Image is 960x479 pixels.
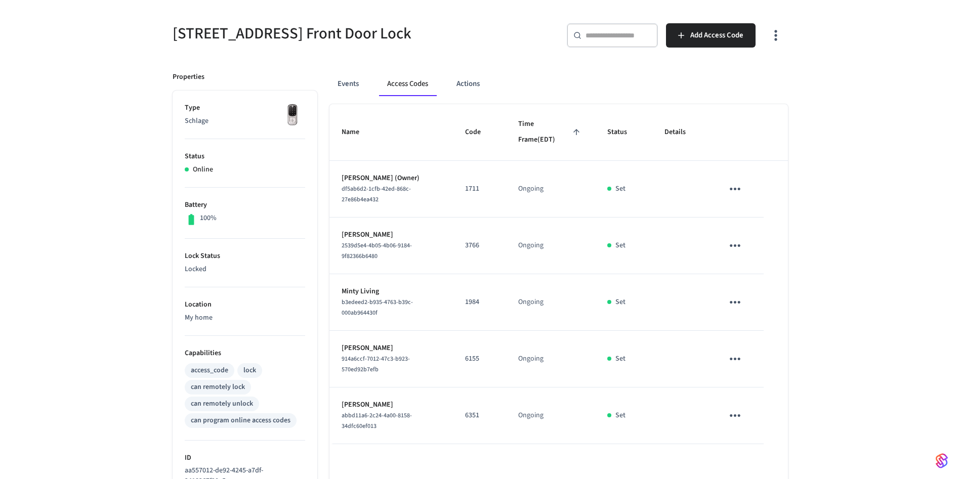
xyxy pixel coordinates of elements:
p: Schlage [185,116,305,126]
p: Properties [173,72,204,82]
td: Ongoing [506,161,595,217]
p: Set [615,297,625,308]
p: Set [615,354,625,364]
p: Battery [185,200,305,210]
span: Details [664,124,699,140]
p: My home [185,313,305,323]
p: 6351 [465,410,494,421]
span: Time Frame(EDT) [518,116,583,148]
div: access_code [191,365,228,376]
table: sticky table [329,104,788,444]
div: can program online access codes [191,415,290,426]
p: 6155 [465,354,494,364]
p: Capabilities [185,348,305,359]
span: Status [607,124,640,140]
span: 914a6ccf-7012-47c3-b923-570ed92b7efb [342,355,410,374]
td: Ongoing [506,331,595,387]
p: 100% [200,213,217,224]
img: SeamLogoGradient.69752ec5.svg [936,453,948,469]
button: Access Codes [379,72,436,96]
div: can remotely unlock [191,399,253,409]
div: lock [243,365,256,376]
p: Set [615,410,625,421]
button: Actions [448,72,488,96]
span: Add Access Code [690,29,743,42]
span: df5ab6d2-1cfb-42ed-868c-27e86b4ea432 [342,185,411,204]
p: Location [185,299,305,310]
span: abbd11a6-2c24-4a00-8158-34dfc60ef013 [342,411,412,430]
span: b3edeed2-b935-4763-b39c-000ab964430f [342,298,413,317]
div: can remotely lock [191,382,245,393]
p: [PERSON_NAME] [342,343,441,354]
div: ant example [329,72,788,96]
td: Ongoing [506,217,595,274]
p: 1711 [465,184,494,194]
p: Online [193,164,213,175]
span: Name [342,124,372,140]
p: Set [615,184,625,194]
p: [PERSON_NAME] [342,400,441,410]
p: Locked [185,264,305,275]
td: Ongoing [506,274,595,331]
button: Add Access Code [666,23,756,48]
p: 1984 [465,297,494,308]
p: 3766 [465,240,494,251]
p: Status [185,151,305,162]
p: [PERSON_NAME] [342,230,441,240]
span: 2539d5e4-4b05-4b06-9184-9f82366b6480 [342,241,412,260]
p: Minty Living [342,286,441,297]
p: Set [615,240,625,251]
p: Lock Status [185,251,305,262]
p: Type [185,103,305,113]
button: Events [329,72,367,96]
img: Yale Assure Touchscreen Wifi Smart Lock, Satin Nickel, Front [280,103,305,128]
h5: [STREET_ADDRESS] Front Door Lock [173,23,474,44]
p: [PERSON_NAME] (Owner) [342,173,441,184]
span: Code [465,124,494,140]
p: ID [185,453,305,463]
td: Ongoing [506,387,595,444]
